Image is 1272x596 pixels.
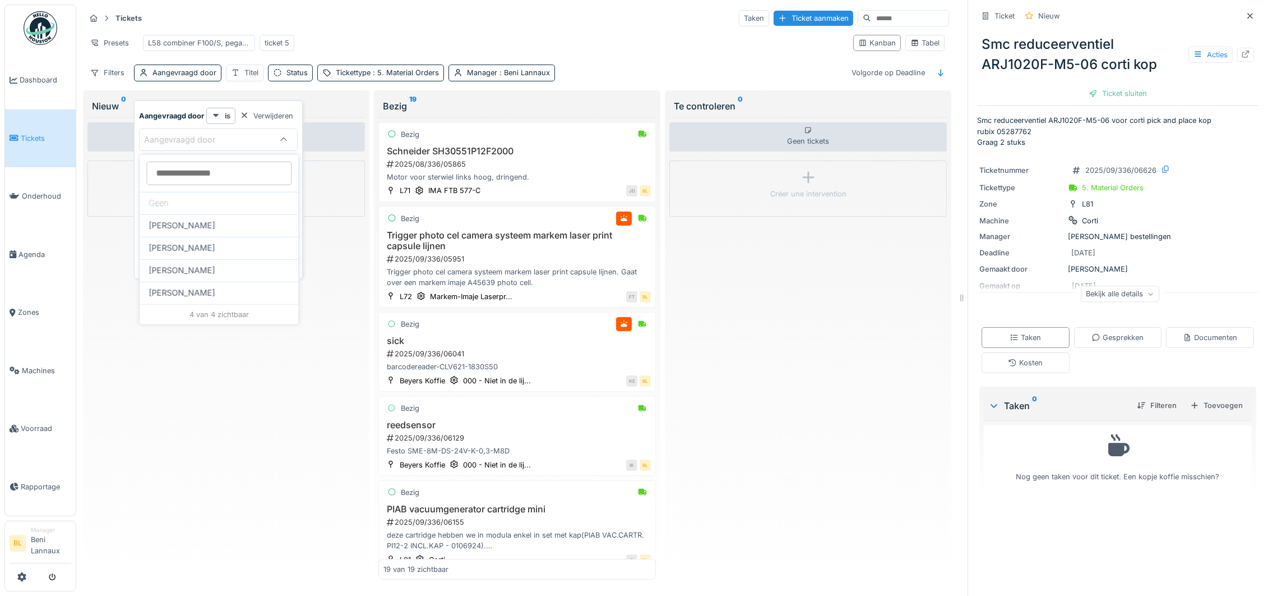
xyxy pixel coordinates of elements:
[401,487,419,498] div: Bezig
[336,67,439,78] div: Tickettype
[995,11,1015,21] div: Ticket
[1082,182,1144,193] div: 5. Material Orders
[139,111,204,121] strong: Aangevraagd door
[847,65,930,81] div: Volgorde op Deadline
[386,349,651,359] div: 2025/09/336/06041
[383,361,651,372] div: barcodereader-CLV621-1830S50
[140,192,298,214] div: Geen
[149,264,215,277] span: [PERSON_NAME]
[383,420,651,430] h3: reedsensor
[371,68,439,77] span: : 5. Material Orders
[111,13,146,24] strong: Tickets
[24,11,57,45] img: Badge_color-CXgf-gQk.svg
[409,99,417,113] sup: 19
[18,249,71,260] span: Agenda
[85,65,129,81] div: Filters
[640,375,651,387] div: BL
[31,526,71,561] li: Beni Lannaux
[626,375,637,387] div: KE
[1010,332,1041,343] div: Taken
[85,35,134,51] div: Presets
[87,122,365,152] div: Geen tickets
[910,38,940,48] div: Tabel
[22,191,71,201] span: Onderhoud
[400,460,445,470] div: Beyers Koffie
[1084,86,1151,101] div: Ticket sluiten
[1081,286,1159,302] div: Bekijk alle details
[626,185,637,196] div: JD
[1082,199,1093,209] div: L81
[979,264,1063,274] div: Gemaakt door
[383,336,651,346] h3: sick
[401,129,419,140] div: Bezig
[383,504,651,515] h3: PIAB vacuumgenerator cartridge mini
[400,375,445,386] div: Beyers Koffie
[21,133,71,144] span: Tickets
[979,199,1063,209] div: Zone
[401,213,419,224] div: Bezig
[1183,332,1237,343] div: Documenten
[148,38,250,48] div: L58 combiner F100/S, pegaso 1400, novopac
[401,403,419,414] div: Bezig
[626,291,637,302] div: FT
[674,99,942,113] div: Te controleren
[22,365,71,376] span: Machines
[149,287,215,299] span: [PERSON_NAME]
[235,108,298,123] div: Verwijderen
[265,38,289,48] div: ticket 5
[225,111,230,121] strong: is
[149,242,215,254] span: [PERSON_NAME]
[1091,332,1144,343] div: Gesprekken
[979,264,1256,274] div: [PERSON_NAME]
[149,219,215,232] span: [PERSON_NAME]
[386,433,651,443] div: 2025/09/336/06129
[386,254,651,264] div: 2025/09/336/05951
[144,134,231,146] div: Aangevraagd door
[463,460,531,470] div: 000 - Niet in de lij...
[1188,47,1233,63] div: Acties
[626,460,637,471] div: IK
[1008,357,1043,368] div: Kosten
[640,291,651,302] div: BL
[20,75,71,85] span: Dashboard
[979,216,1063,226] div: Machine
[401,319,419,329] div: Bezig
[92,99,360,113] div: Nieuw
[626,554,637,566] div: RI
[429,554,445,565] div: Corti
[286,67,308,78] div: Status
[383,564,448,575] div: 19 van 19 zichtbaar
[979,231,1256,242] div: [PERSON_NAME] bestellingen
[383,446,651,456] div: Festo SME-8M-DS-24V-K-0,3-M8D
[383,172,651,182] div: Motor voor sterwiel links hoog, dringend.
[152,67,216,78] div: Aangevraagd door
[383,230,651,251] h3: Trigger photo cel camera systeem markem laser print capsule lijnen
[18,307,71,318] span: Zones
[400,291,412,302] div: L72
[738,99,743,113] sup: 0
[1085,165,1157,176] div: 2025/09/336/06626
[140,304,298,324] div: 4 van 4 zichtbaar
[1132,398,1181,413] div: Filteren
[21,482,71,492] span: Rapportage
[463,375,531,386] div: 000 - Niet in de lij...
[21,423,71,434] span: Voorraad
[428,185,480,196] div: IMA FTB 577-C
[31,526,71,534] div: Manager
[1082,216,1098,226] div: Corti
[400,554,411,565] div: L81
[467,67,550,78] div: Manager
[430,291,512,302] div: Markem-Imaje Laserpr...
[1186,398,1247,413] div: Toevoegen
[383,267,651,288] div: Trigger photo cel camera systeem markem laser print capsule lijnen. Gaat over een markem imaje A4...
[497,68,550,77] span: : Beni Lannaux
[386,517,651,528] div: 2025/09/336/06155
[121,99,126,113] sup: 0
[383,530,651,551] div: deze cartridge hebben we in modula enkel in set met kap(PIAB VAC.CARTR. PI12-2 INCL.KAP - 0106924...
[739,10,769,26] div: Taken
[979,165,1063,176] div: Ticketnummer
[10,535,26,552] li: BL
[383,146,651,157] h3: Schneider SH30551P12F2000
[991,430,1245,483] div: Nog geen taken voor dit ticket. Een kopje koffie misschien?
[640,185,651,196] div: BL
